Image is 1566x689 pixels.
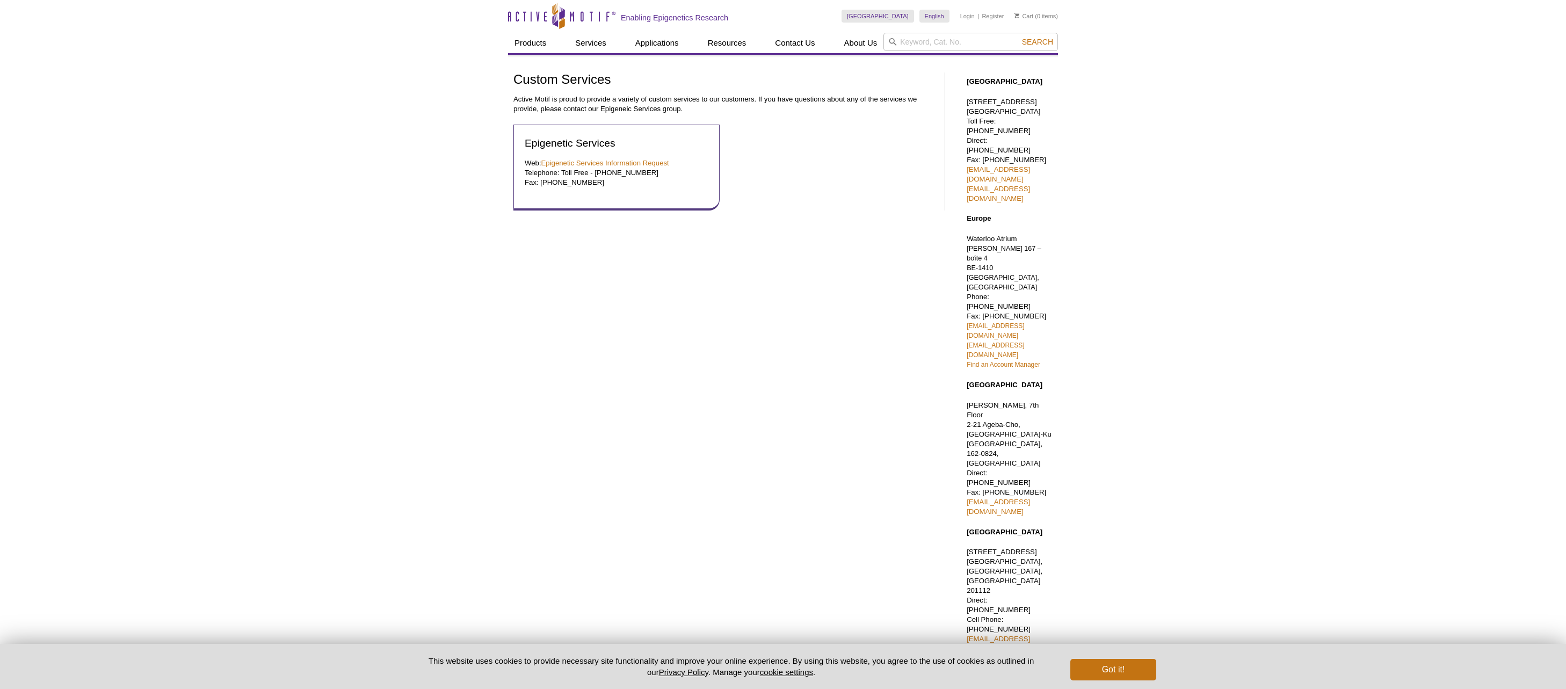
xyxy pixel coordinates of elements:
p: Active Motif is proud to provide a variety of custom services to our customers. If you have quest... [513,95,934,114]
strong: [GEOGRAPHIC_DATA] [967,77,1042,85]
a: Login [960,12,975,20]
a: Contact Us [769,33,821,53]
p: [STREET_ADDRESS] [GEOGRAPHIC_DATA], [GEOGRAPHIC_DATA], [GEOGRAPHIC_DATA] 201112 Direct: [PHONE_NU... [967,547,1053,654]
a: [GEOGRAPHIC_DATA] [842,10,914,23]
input: Keyword, Cat. No. [883,33,1058,51]
a: Find an Account Manager [967,361,1040,368]
a: [EMAIL_ADDRESS][DOMAIN_NAME] [967,635,1030,652]
button: Search [1019,37,1056,47]
h1: Custom Services [513,72,934,88]
p: Web: Telephone: Toll Free - [PHONE_NUMBER] Fax: [PHONE_NUMBER] [525,158,708,187]
a: [EMAIL_ADDRESS][DOMAIN_NAME] [967,165,1030,183]
a: English [919,10,949,23]
a: Products [508,33,553,53]
a: Applications [629,33,685,53]
a: [EMAIL_ADDRESS][DOMAIN_NAME] [967,185,1030,202]
p: [PERSON_NAME], 7th Floor 2-21 Ageba-Cho, [GEOGRAPHIC_DATA]-Ku [GEOGRAPHIC_DATA], 162-0824, [GEOGR... [967,401,1053,517]
h2: Enabling Epigenetics Research [621,13,728,23]
strong: Europe [967,214,991,222]
span: Search [1022,38,1053,46]
p: This website uses cookies to provide necessary site functionality and improve your online experie... [410,655,1053,678]
p: [STREET_ADDRESS] [GEOGRAPHIC_DATA] Toll Free: [PHONE_NUMBER] Direct: [PHONE_NUMBER] Fax: [PHONE_N... [967,97,1053,204]
li: (0 items) [1014,10,1058,23]
a: Privacy Policy [659,668,708,677]
strong: [GEOGRAPHIC_DATA] [967,528,1042,536]
span: [PERSON_NAME] 167 – boîte 4 BE-1410 [GEOGRAPHIC_DATA], [GEOGRAPHIC_DATA] [967,245,1041,291]
a: [EMAIL_ADDRESS][DOMAIN_NAME] [967,322,1024,339]
h2: Epigenetic Services [525,136,708,150]
button: Got it! [1070,659,1156,680]
a: Cart [1014,12,1033,20]
a: Register [982,12,1004,20]
a: About Us [838,33,884,53]
img: Your Cart [1014,13,1019,18]
button: cookie settings [760,668,813,677]
a: Resources [701,33,753,53]
a: Epigenetic Services Information Request [541,159,669,167]
p: Waterloo Atrium Phone: [PHONE_NUMBER] Fax: [PHONE_NUMBER] [967,234,1053,369]
li: | [977,10,979,23]
strong: [GEOGRAPHIC_DATA] [967,381,1042,389]
a: [EMAIL_ADDRESS][DOMAIN_NAME] [967,498,1030,516]
a: [EMAIL_ADDRESS][DOMAIN_NAME] [967,342,1024,359]
a: Services [569,33,613,53]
